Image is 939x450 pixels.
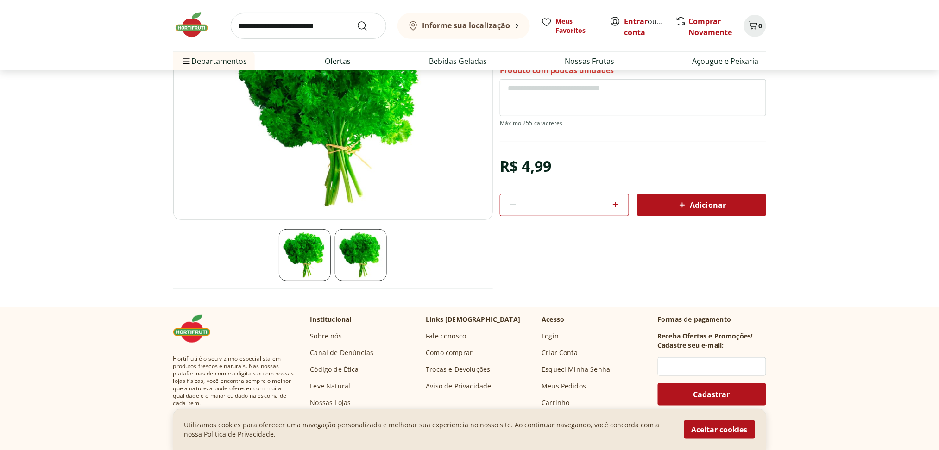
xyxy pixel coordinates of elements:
p: Links [DEMOGRAPHIC_DATA] [426,315,521,324]
a: Ofertas [325,56,351,67]
button: Menu [181,50,192,72]
a: Nossas Frutas [565,56,614,67]
button: Adicionar [637,194,766,216]
a: Bebidas Geladas [429,56,487,67]
button: Aceitar cookies [684,420,755,439]
img: Hortifruti [173,11,220,39]
h3: Cadastre seu e-mail: [658,341,724,350]
a: Login [542,331,559,341]
a: Trocas e Devoluções [426,365,491,374]
a: Criar Conta [542,348,578,357]
span: Meus Favoritos [556,17,599,35]
a: Fale conosco [426,331,466,341]
a: Meus Pedidos [542,381,586,391]
button: Submit Search [357,20,379,31]
a: Código de Ética [310,365,359,374]
div: R$ 4,99 [500,153,551,179]
a: Canal de Denúncias [310,348,374,357]
a: Meus Favoritos [541,17,599,35]
a: Aviso de Privacidade [426,381,492,391]
a: Comprar Novamente [689,16,732,37]
input: search [231,13,386,39]
span: Departamentos [181,50,247,72]
p: Produto com poucas unidades [500,65,614,75]
img: Principal [279,229,331,281]
a: Sobre nós [310,331,342,341]
a: Criar conta [624,16,675,37]
a: Como comprar [426,348,473,357]
p: Formas de pagamento [658,315,766,324]
a: Leve Natural [310,381,351,391]
span: ou [624,16,666,38]
b: Informe sua localização [422,20,510,31]
img: Principal [335,229,387,281]
span: Cadastrar [693,391,730,398]
button: Cadastrar [658,383,766,406]
h3: Receba Ofertas e Promoções! [658,331,753,341]
span: Adicionar [677,200,726,211]
span: Hortifruti é o seu vizinho especialista em produtos frescos e naturais. Nas nossas plataformas de... [173,355,296,407]
a: Açougue e Peixaria [693,56,759,67]
img: Hortifruti [173,315,220,343]
a: Entrar [624,16,648,26]
button: Carrinho [744,15,766,37]
p: Institucional [310,315,352,324]
span: 0 [759,21,763,30]
a: Esqueci Minha Senha [542,365,611,374]
button: Informe sua localização [397,13,530,39]
p: Utilizamos cookies para oferecer uma navegação personalizada e melhorar sua experiencia no nosso ... [184,420,673,439]
a: Nossas Lojas [310,398,351,407]
a: Carrinho [542,398,570,407]
p: Acesso [542,315,565,324]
